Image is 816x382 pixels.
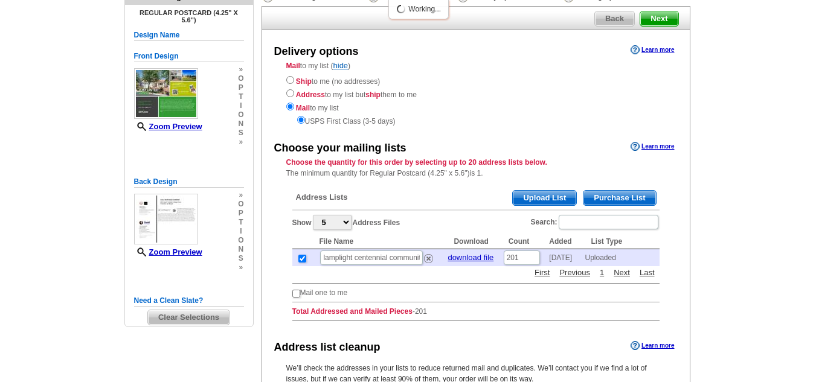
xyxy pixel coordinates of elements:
strong: Mail [286,62,300,70]
span: » [238,191,243,200]
div: Choose your mailing lists [274,141,406,156]
a: Zoom Preview [134,247,202,256]
a: 1 [597,267,607,278]
a: Last [637,267,658,278]
td: Mail one to me [300,287,348,298]
span: Upload List [513,191,576,205]
span: p [238,83,243,92]
strong: Total Addressed and Mailed Pieces [292,307,413,316]
h5: Front Design [134,51,244,62]
a: download file [448,253,493,262]
input: Search: [559,215,658,229]
span: i [238,101,243,110]
div: - [286,181,666,331]
div: to my list ( ) [262,60,690,127]
th: Download [448,234,502,249]
strong: Ship [296,77,312,86]
th: Added [543,234,585,249]
td: Uploaded [585,249,660,266]
a: Zoom Preview [134,122,202,131]
span: o [238,200,243,209]
span: t [238,92,243,101]
a: First [532,267,553,278]
span: i [238,227,243,236]
th: List Type [585,234,660,249]
span: Purchase List [583,191,655,205]
span: o [238,236,243,245]
span: s [238,254,243,263]
strong: Mail [296,104,310,112]
a: hide [333,61,349,70]
label: Show Address Files [292,214,400,231]
h5: Back Design [134,176,244,188]
h4: Regular Postcard (4.25" x 5.6") [134,9,244,24]
div: The minimum quantity for Regular Postcard (4.25" x 5.6")is 1. [262,157,690,179]
span: o [238,110,243,119]
h5: Design Name [134,30,244,41]
a: Learn more [631,341,674,351]
strong: Choose the quantity for this order by selecting up to 20 address lists below. [286,158,547,167]
a: Learn more [631,142,674,151]
span: n [238,245,243,254]
img: small-thumb.jpg [134,68,198,119]
span: p [238,209,243,218]
span: » [238,65,243,74]
label: Search: [530,214,659,231]
span: 201 [415,307,427,316]
div: USPS First Class (3-5 days) [286,113,666,127]
td: [DATE] [543,249,585,266]
span: Address Lists [296,192,348,203]
div: Address list cleanup [274,340,381,355]
strong: ship [365,91,381,99]
div: to me (no addresses) to my list but them to me to my list [286,74,666,127]
span: Next [640,11,678,26]
img: delete.png [424,254,433,263]
th: Count [503,234,544,249]
strong: Address [296,91,325,99]
span: Back [595,11,634,26]
div: Delivery options [274,44,359,60]
span: Clear Selections [148,310,230,325]
span: n [238,119,243,129]
span: t [238,218,243,227]
span: » [238,263,243,272]
a: Learn more [631,45,674,55]
a: Next [611,267,633,278]
img: loading... [396,4,406,14]
th: File Name [313,234,448,249]
span: » [238,138,243,147]
span: o [238,74,243,83]
select: ShowAddress Files [313,215,352,230]
span: s [238,129,243,138]
a: Previous [556,267,593,278]
a: Remove this list [424,251,433,260]
a: Back [594,11,635,27]
img: small-thumb.jpg [134,194,198,244]
h5: Need a Clean Slate? [134,295,244,307]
